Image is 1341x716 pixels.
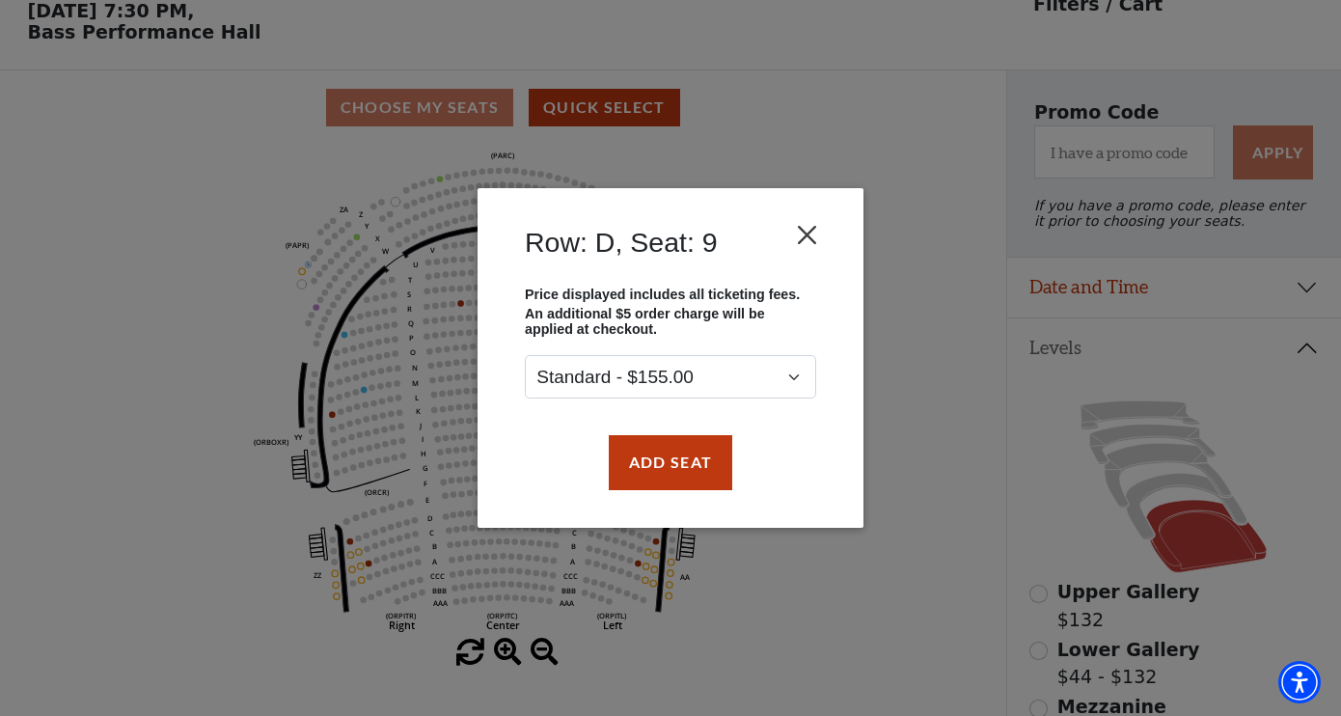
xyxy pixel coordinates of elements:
[525,307,816,338] p: An additional $5 order charge will be applied at checkout.
[609,435,732,489] button: Add Seat
[525,226,718,259] h4: Row: D, Seat: 9
[1278,661,1321,703] div: Accessibility Menu
[525,287,816,302] p: Price displayed includes all ticketing fees.
[789,217,826,254] button: Close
